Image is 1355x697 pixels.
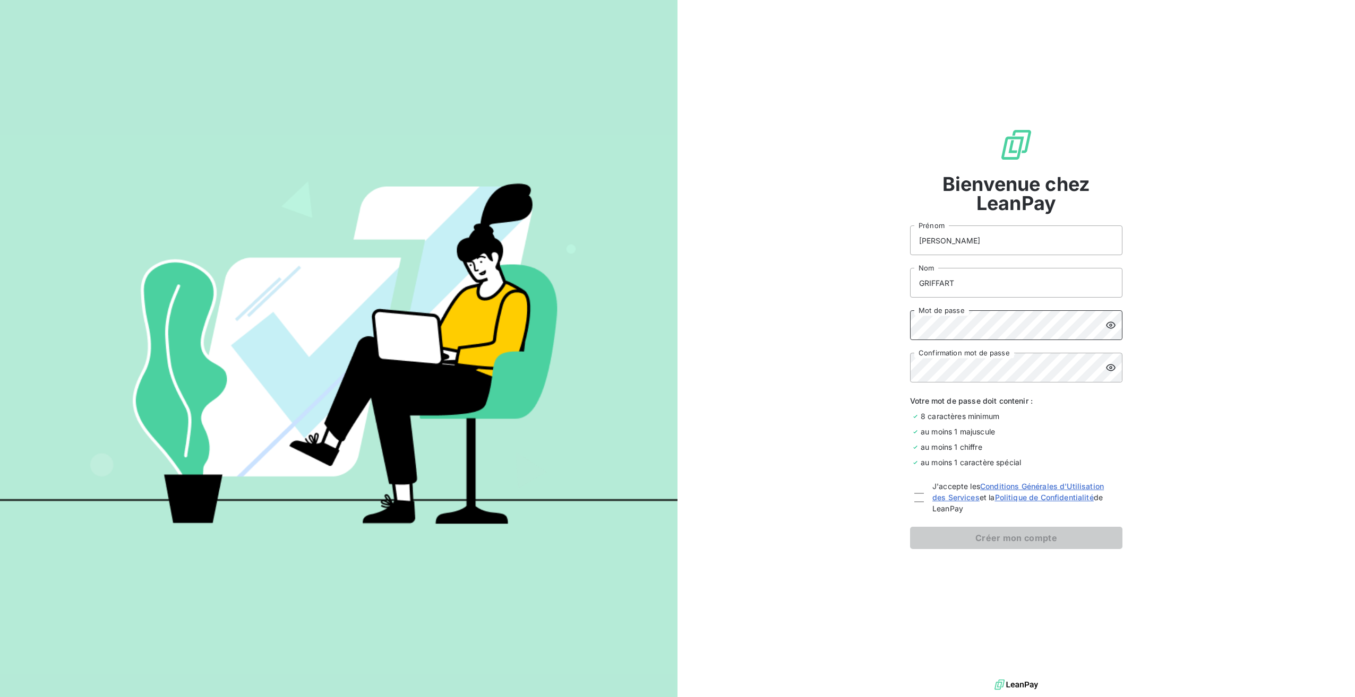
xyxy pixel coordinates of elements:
input: placeholder [910,268,1122,298]
a: Conditions Générales d'Utilisation des Services [932,482,1104,502]
span: au moins 1 caractère spécial [921,457,1021,468]
span: 8 caractères minimum [921,411,999,422]
span: Bienvenue chez LeanPay [910,175,1122,213]
a: Politique de Confidentialité [995,493,1094,502]
span: Votre mot de passe doit contenir : [910,395,1122,406]
span: au moins 1 chiffre [921,441,982,452]
img: logo [994,677,1038,693]
input: placeholder [910,225,1122,255]
button: Créer mon compte [910,527,1122,549]
span: au moins 1 majuscule [921,426,995,437]
span: J'accepte les et la de LeanPay [932,481,1118,514]
img: logo sigle [999,128,1033,162]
